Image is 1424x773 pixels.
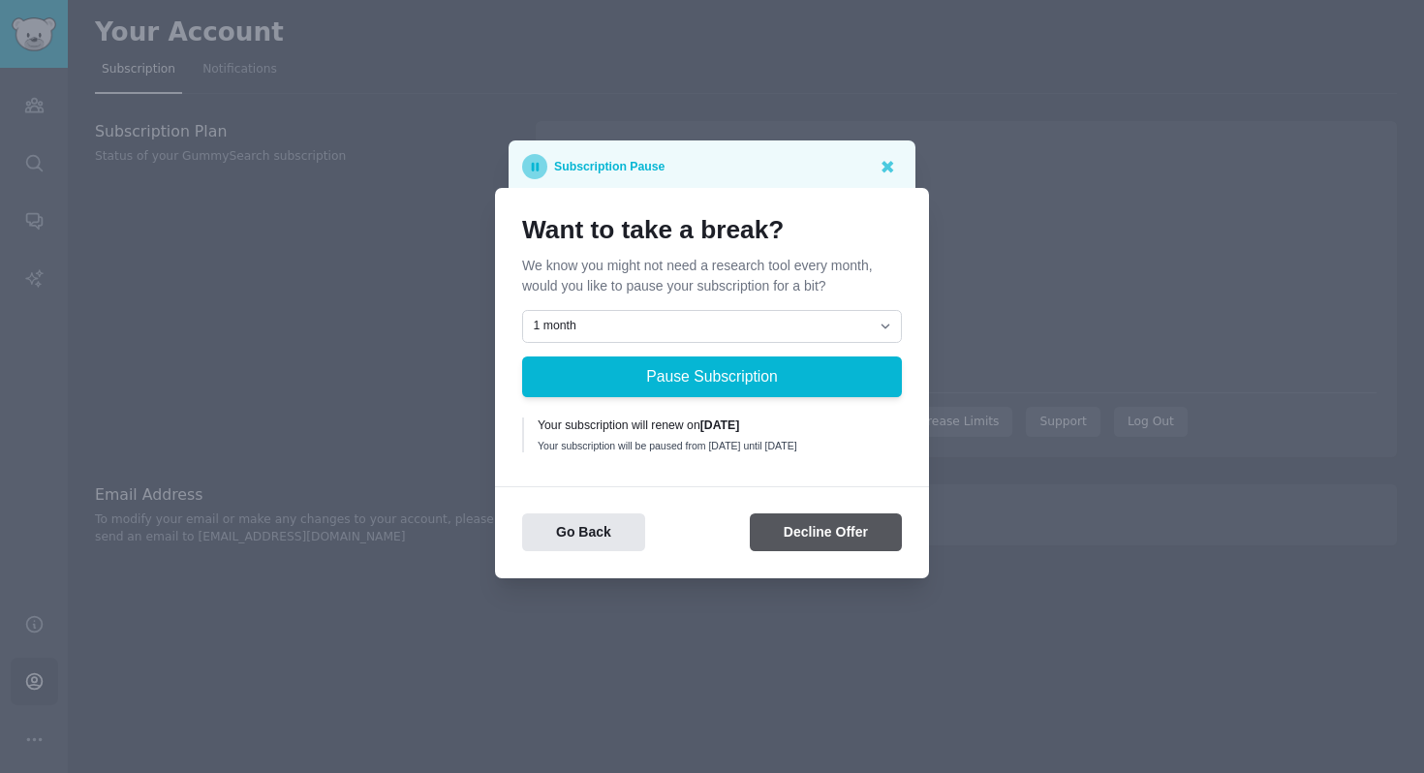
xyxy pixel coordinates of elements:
button: Decline Offer [750,513,902,551]
h1: Want to take a break? [522,215,902,246]
div: Your subscription will renew on [538,417,888,435]
b: [DATE] [700,418,740,432]
button: Pause Subscription [522,356,902,397]
button: Go Back [522,513,645,551]
p: We know you might not need a research tool every month, would you like to pause your subscription... [522,256,902,296]
div: Your subscription will be paused from [DATE] until [DATE] [538,439,888,452]
p: Subscription Pause [554,154,665,179]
